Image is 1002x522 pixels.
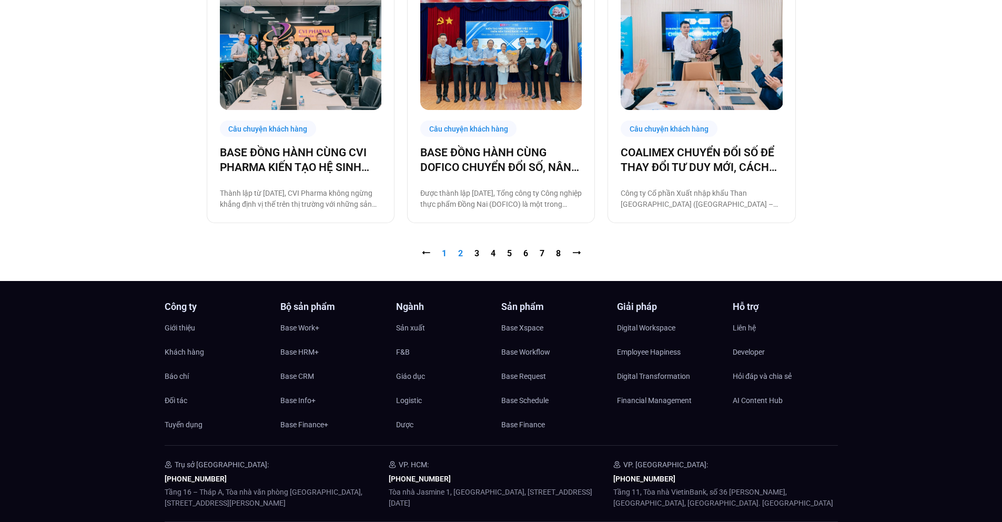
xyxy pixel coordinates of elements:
[165,417,203,433] span: Tuyển dụng
[617,320,675,336] span: Digital Workspace
[733,393,783,408] span: AI Content Hub
[420,188,582,210] p: Được thành lập [DATE], Tổng công ty Công nghiệp thực phẩm Đồng Nai (DOFICO) là một trong những tổ...
[165,393,270,408] a: Đối tác
[474,248,479,258] a: 3
[389,487,613,509] p: Tòa nhà Jasmine 1, [GEOGRAPHIC_DATA], [STREET_ADDRESS][DATE]
[396,320,501,336] a: Sản xuất
[442,248,447,258] span: 1
[165,368,270,384] a: Báo chí
[523,248,528,258] a: 6
[733,320,756,336] span: Liên hệ
[501,393,549,408] span: Base Schedule
[165,475,227,483] a: [PHONE_NUMBER]
[280,368,314,384] span: Base CRM
[623,460,708,469] span: VP. [GEOGRAPHIC_DATA]:
[396,368,501,384] a: Giáo dục
[617,320,722,336] a: Digital Workspace
[165,417,270,433] a: Tuyển dụng
[613,487,838,509] p: Tầng 11, Tòa nhà VietinBank, số 36 [PERSON_NAME], [GEOGRAPHIC_DATA], [GEOGRAPHIC_DATA]. [GEOGRAPH...
[207,247,796,260] nav: Pagination
[733,344,765,360] span: Developer
[733,393,838,408] a: AI Content Hub
[165,487,389,509] p: Tầng 16 – Tháp A, Tòa nhà văn phòng [GEOGRAPHIC_DATA], [STREET_ADDRESS][PERSON_NAME]
[501,368,546,384] span: Base Request
[501,344,606,360] a: Base Workflow
[617,368,690,384] span: Digital Transformation
[399,460,429,469] span: VP. HCM:
[733,344,838,360] a: Developer
[733,368,838,384] a: Hỏi đáp và chia sẻ
[280,417,386,433] a: Base Finance+
[617,302,722,312] h4: Giải pháp
[733,368,792,384] span: Hỏi đáp và chia sẻ
[572,248,581,258] a: ⭢
[540,248,544,258] a: 7
[501,302,606,312] h4: Sản phẩm
[396,393,422,408] span: Logistic
[420,121,517,137] div: Câu chuyện khách hàng
[501,417,545,433] span: Base Finance
[165,320,270,336] a: Giới thiệu
[501,320,543,336] span: Base Xspace
[617,344,681,360] span: Employee Hapiness
[733,320,838,336] a: Liên hệ
[617,368,722,384] a: Digital Transformation
[507,248,512,258] a: 5
[396,417,413,433] span: Dược
[621,188,782,210] p: Công ty Cổ phần Xuất nhập khẩu Than [GEOGRAPHIC_DATA] ([GEOGRAPHIC_DATA] – Coal Import Export Joi...
[280,320,386,336] a: Base Work+
[165,393,187,408] span: Đối tác
[501,368,606,384] a: Base Request
[396,302,501,312] h4: Ngành
[491,248,495,258] a: 4
[556,248,561,258] a: 8
[396,320,425,336] span: Sản xuất
[396,393,501,408] a: Logistic
[280,320,319,336] span: Base Work+
[165,302,270,312] h4: Công ty
[458,248,463,258] a: 2
[220,145,381,175] a: BASE ĐỒNG HÀNH CÙNG CVI PHARMA KIẾN TẠO HỆ SINH THÁI SỐ VẬN HÀNH TOÀN DIỆN!
[396,417,501,433] a: Dược
[165,344,204,360] span: Khách hàng
[617,393,692,408] span: Financial Management
[420,145,582,175] a: BASE ĐỒNG HÀNH CÙNG DOFICO CHUYỂN ĐỔI SỐ, NÂNG CAO VỊ THẾ DOANH NGHIỆP VIỆT
[165,344,270,360] a: Khách hàng
[280,302,386,312] h4: Bộ sản phẩm
[280,417,328,433] span: Base Finance+
[501,417,606,433] a: Base Finance
[165,368,189,384] span: Báo chí
[175,460,269,469] span: Trụ sở [GEOGRAPHIC_DATA]:
[280,393,316,408] span: Base Info+
[165,320,195,336] span: Giới thiệu
[220,121,317,137] div: Câu chuyện khách hàng
[396,344,410,360] span: F&B
[389,475,451,483] a: [PHONE_NUMBER]
[617,393,722,408] a: Financial Management
[280,344,386,360] a: Base HRM+
[613,475,675,483] a: [PHONE_NUMBER]
[621,121,717,137] div: Câu chuyện khách hàng
[396,344,501,360] a: F&B
[280,344,319,360] span: Base HRM+
[396,368,425,384] span: Giáo dục
[621,145,782,175] a: COALIMEX CHUYỂN ĐỔI SỐ ĐỂ THAY ĐỔI TƯ DUY MỚI, CÁCH LÀM MỚI, TẠO BƯỚC TIẾN MỚI
[501,344,550,360] span: Base Workflow
[617,344,722,360] a: Employee Hapiness
[733,302,838,312] h4: Hỗ trợ
[280,368,386,384] a: Base CRM
[422,248,430,258] span: ⭠
[220,188,381,210] p: Thành lập từ [DATE], CVI Pharma không ngừng khẳng định vị thế trên thị trường với những sản phẩm ...
[280,393,386,408] a: Base Info+
[501,320,606,336] a: Base Xspace
[501,393,606,408] a: Base Schedule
